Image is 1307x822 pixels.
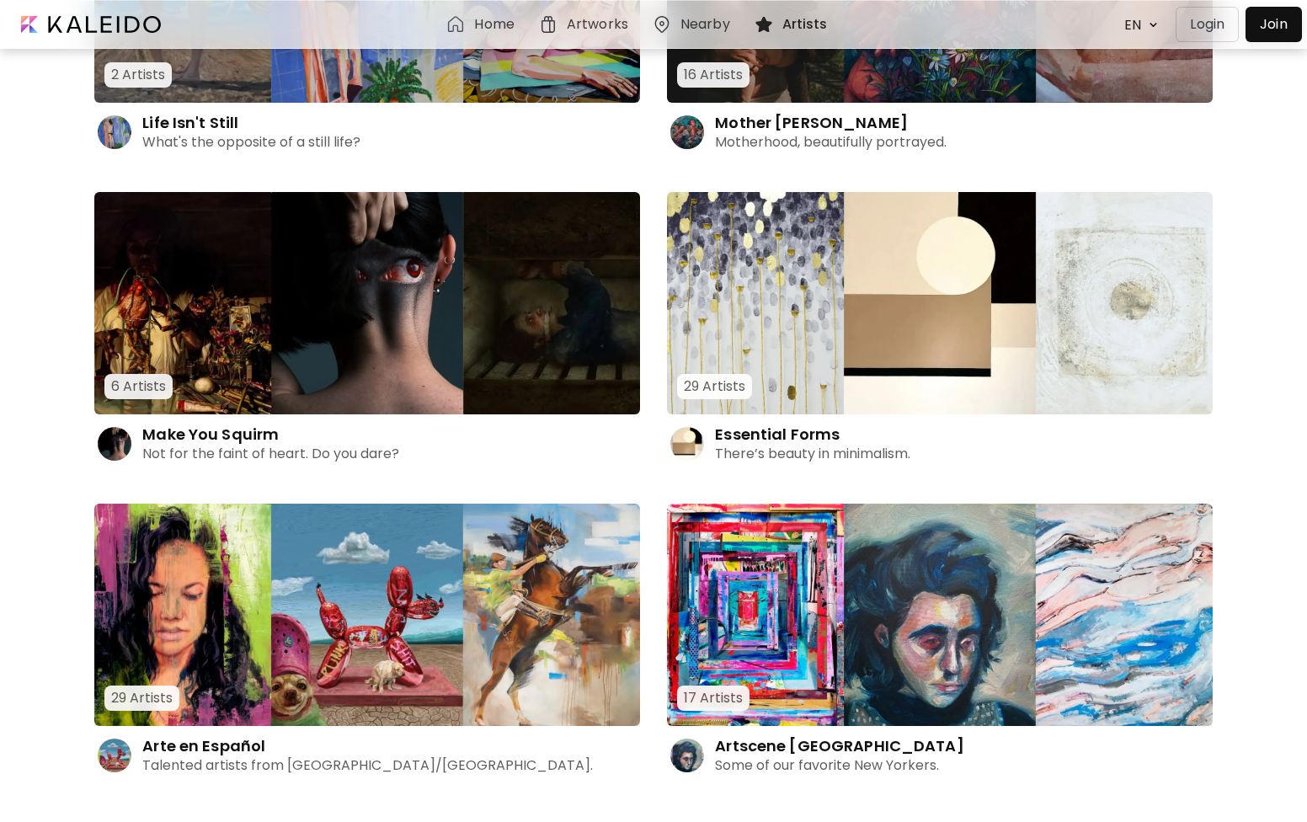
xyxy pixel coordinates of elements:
[104,374,173,399] div: 6 Artists
[567,18,628,31] h6: Artworks
[715,756,1204,775] h5: Some of our favorite New Yorkers.
[142,736,265,756] h4: Arte en Español
[715,113,908,133] h4: Mother [PERSON_NAME]
[1176,7,1239,42] button: Login
[754,14,835,35] a: Artists
[1190,14,1224,35] p: Login
[667,504,1213,726] img: https://cdn.kaleido.art/CDN/Exhibitions/23/Banner/large.webp?updated=414607
[474,18,514,31] h6: Home
[94,192,640,414] img: https://cdn.kaleido.art/CDN/Exhibitions/54/Banner/large.webp?updated=393131
[782,18,828,31] h6: Artists
[652,14,737,35] a: Nearby
[677,62,750,88] div: 16 Artists
[677,686,750,711] div: 17 Artists
[142,445,632,463] h5: Not for the faint of heart. Do you dare?
[1246,7,1302,42] a: Join
[94,504,640,726] img: https://cdn.kaleido.art/CDN/Exhibitions/15/Banner/large.webp?updated=407046
[1144,17,1162,33] img: arrow down
[142,133,632,152] h5: What's the opposite of a still life?
[715,424,840,445] h4: Essential Forms
[680,18,730,31] h6: Nearby
[104,686,179,711] div: 29 Artists
[538,14,635,35] a: Artworks
[677,374,752,399] div: 29 Artists
[142,756,632,775] h5: Talented artists from [GEOGRAPHIC_DATA]/[GEOGRAPHIC_DATA].
[142,424,279,445] h4: Make You Squirm
[715,133,1204,152] h5: Motherhood, beautifully portrayed.
[667,192,1213,414] img: https://cdn.kaleido.art/CDN/Exhibitions/10/Banner/large.webp?updated=407098
[715,736,963,756] h4: Artscene [GEOGRAPHIC_DATA]
[142,113,238,133] h4: Life Isn't Still
[445,14,520,35] a: Home
[715,445,1204,463] h5: There’s beauty in minimalism.
[1116,10,1144,40] div: EN
[1176,7,1246,42] a: Login
[104,62,172,88] div: 2 Artists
